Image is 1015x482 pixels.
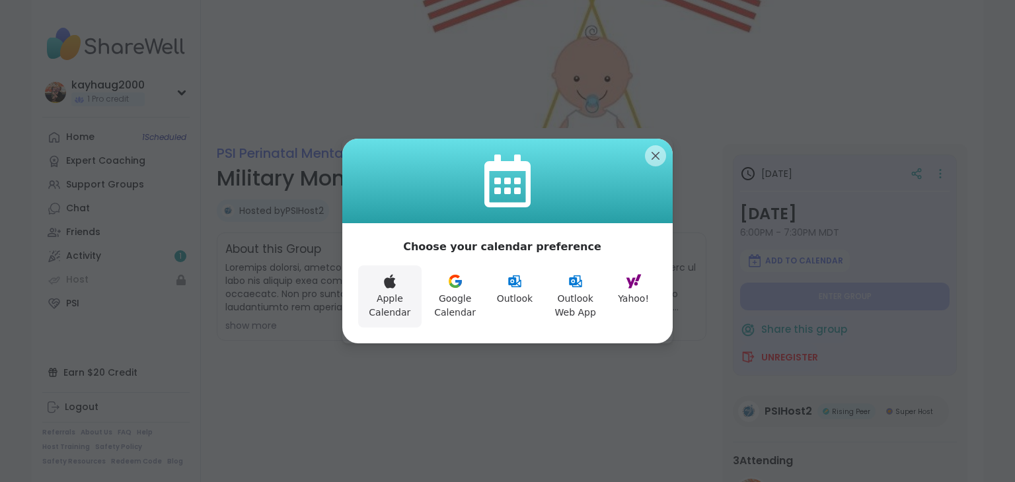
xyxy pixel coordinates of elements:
button: Yahoo! [610,265,657,327]
button: Apple Calendar [358,265,422,327]
button: Google Calendar [422,265,489,327]
p: Choose your calendar preference [403,239,601,255]
button: Outlook [489,265,541,327]
button: Outlook Web App [541,265,610,327]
